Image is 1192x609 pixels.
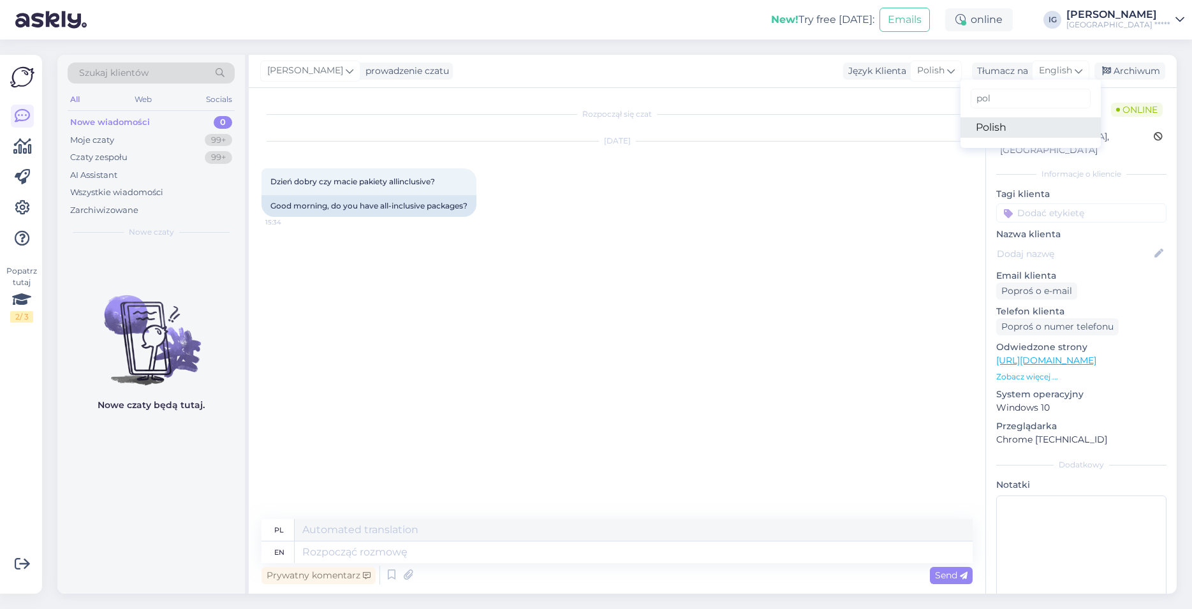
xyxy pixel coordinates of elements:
div: en [274,541,284,563]
div: Dodatkowy [996,459,1166,471]
span: Szukaj klientów [79,66,149,80]
a: Polish [960,117,1101,138]
div: IG [1043,11,1061,29]
span: Polish [917,64,945,78]
a: [URL][DOMAIN_NAME] [996,355,1096,366]
div: Nowe wiadomości [70,116,150,129]
div: Poproś o e-mail [996,282,1077,300]
div: Rozpoczął się czat [261,108,973,120]
a: [PERSON_NAME][GEOGRAPHIC_DATA] ***** [1066,10,1184,30]
input: Wpisz do filtrowania... [971,89,1091,108]
b: New! [771,13,798,26]
div: Archiwum [1094,62,1165,80]
div: Moje czaty [70,134,114,147]
div: Wszystkie wiadomości [70,186,163,199]
span: English [1039,64,1072,78]
input: Dodaj nazwę [997,247,1152,261]
div: Tłumacz na [972,64,1028,78]
div: Socials [203,91,235,108]
p: Chrome [TECHNICAL_ID] [996,433,1166,446]
div: 99+ [205,134,232,147]
span: Online [1111,103,1163,117]
div: prowadzenie czatu [360,64,449,78]
p: Telefon klienta [996,305,1166,318]
div: Czaty zespołu [70,151,128,164]
span: Dzień dobry czy macie pakiety allinclusive? [270,177,435,186]
div: AI Assistant [70,169,117,182]
div: 2 / 3 [10,311,33,323]
p: Windows 10 [996,401,1166,415]
div: Język Klienta [843,64,906,78]
p: Zobacz więcej ... [996,371,1166,383]
div: 99+ [205,151,232,164]
span: [PERSON_NAME] [267,64,343,78]
div: Prywatny komentarz [261,567,376,584]
div: Poproś o numer telefonu [996,318,1119,335]
span: Nowe czaty [129,226,174,238]
div: Zarchiwizowane [70,204,138,217]
div: [DATE] [261,135,973,147]
button: Emails [879,8,930,32]
p: Email klienta [996,269,1166,282]
div: All [68,91,82,108]
img: No chats [57,272,245,387]
p: Przeglądarka [996,420,1166,433]
p: Odwiedzone strony [996,341,1166,354]
div: [PERSON_NAME] [1066,10,1170,20]
p: Nowe czaty będą tutaj. [98,399,205,412]
div: Good morning, do you have all-inclusive packages? [261,195,476,217]
p: System operacyjny [996,388,1166,401]
p: Notatki [996,478,1166,492]
div: Try free [DATE]: [771,12,874,27]
div: Popatrz tutaj [10,265,33,323]
div: pl [274,519,284,541]
input: Dodać etykietę [996,203,1166,223]
div: online [945,8,1013,31]
img: Askly Logo [10,65,34,89]
div: Informacje o kliencie [996,168,1166,180]
span: Send [935,569,968,581]
span: 15:34 [265,217,313,227]
p: Tagi klienta [996,187,1166,201]
div: Web [132,91,154,108]
div: 0 [214,116,232,129]
p: Nazwa klienta [996,228,1166,241]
